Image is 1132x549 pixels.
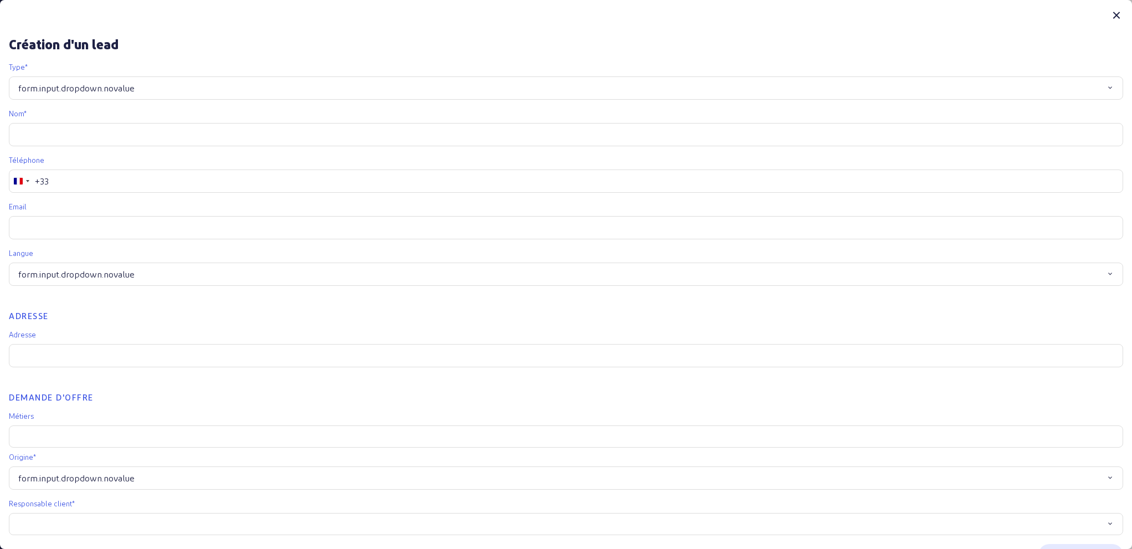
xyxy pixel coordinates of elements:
[9,411,1123,421] label: Métiers
[9,109,1123,119] label: Nom
[9,452,1123,462] label: Origine
[9,499,1123,509] label: Responsable client
[18,81,135,95] span: form.input.dropdown.novalue
[18,471,135,485] span: form.input.dropdown.novalue
[9,202,1123,212] label: Email
[35,175,49,188] div: +33
[9,293,1123,322] h2: Adresse
[9,330,1123,340] label: Adresse
[18,268,135,281] span: form.input.dropdown.novalue
[9,248,1123,258] label: Langue
[9,38,1123,51] h2: Création d'un lead
[9,62,1123,72] label: Type
[9,170,49,192] button: Change country, selected France (+33)
[9,374,1123,404] h2: Demande d'offre
[9,155,1123,165] label: Téléphone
